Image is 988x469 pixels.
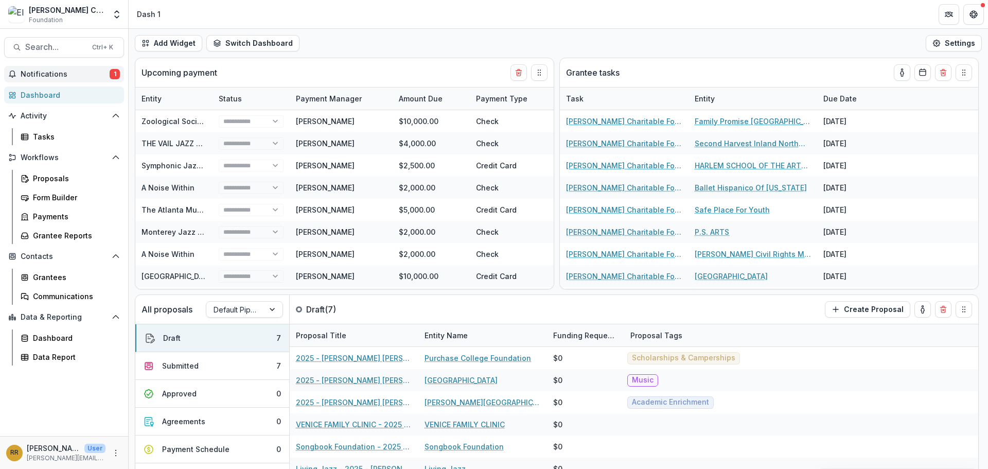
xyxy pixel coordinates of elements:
a: [PERSON_NAME] Charitable Foundation Progress Report [566,271,682,282]
div: Entity Name [418,330,474,341]
a: [PERSON_NAME] Charitable Foundation Progress Report [566,249,682,259]
button: Draft7 [135,324,289,352]
button: Calendar [914,64,931,81]
div: Check [470,132,547,154]
span: Music [632,376,654,385]
div: Task [560,88,689,110]
div: Proposal Title [290,324,418,346]
div: [DATE] [817,243,894,265]
button: Search... [4,37,124,58]
a: 2025 - [PERSON_NAME] [PERSON_NAME] Form [296,353,412,363]
button: Open entity switcher [110,4,124,25]
div: Grantees [33,272,116,283]
button: Open Contacts [4,248,124,265]
div: Data Report [33,352,116,362]
div: [DATE] [547,287,624,309]
div: Agreements [162,416,205,427]
button: Open Workflows [4,149,124,166]
div: Communications [33,291,116,302]
div: Payment Manager [290,88,393,110]
a: Dashboard [16,329,124,346]
a: [PERSON_NAME] Charitable Foundation Progress Report [566,116,682,127]
button: Get Help [963,4,984,25]
a: Second Harvest Inland Northwest [695,138,811,149]
div: Tasks [33,131,116,142]
div: 0 [276,444,281,455]
a: 2025 - [PERSON_NAME] [PERSON_NAME] Form [296,397,412,408]
div: Due Date [547,88,624,110]
div: $2,000.00 [393,243,470,265]
button: Partners [939,4,959,25]
a: Proposals [16,170,124,187]
div: Entity Name [418,324,547,346]
div: [DATE] [547,154,624,177]
div: $4,000.00 [393,132,470,154]
div: Draft [163,333,181,343]
button: toggle-assigned-to-me [894,64,910,81]
div: Ctrl + K [90,42,115,53]
a: HARLEM SCHOOL OF THE ARTS INC [695,160,811,171]
div: [DATE] [817,154,894,177]
p: Grantee tasks [566,66,620,79]
div: Task [560,93,590,104]
button: Delete card [935,64,951,81]
span: Contacts [21,252,108,261]
a: Grantee Reports [16,227,124,244]
button: Approved0 [135,380,289,408]
span: Activity [21,112,108,120]
a: Payments [16,208,124,225]
div: Credit Card [470,154,547,177]
div: [DATE] [817,287,894,309]
div: $0 [553,397,562,408]
a: Dashboard [4,86,124,103]
a: [PERSON_NAME][GEOGRAPHIC_DATA] Inc [425,397,541,408]
div: Amount Due [393,88,470,110]
div: [DATE] [547,132,624,154]
a: P.S. ARTS [695,227,729,237]
div: Payment Type [470,88,547,110]
div: $2,500.00 [393,154,470,177]
p: [PERSON_NAME][EMAIL_ADDRESS][DOMAIN_NAME] [27,454,105,463]
div: Due Date [817,88,894,110]
a: [PERSON_NAME] Charitable Foundation Progress Report [566,160,682,171]
div: Proposal Tags [624,324,753,346]
a: [PERSON_NAME] Charitable Foundation Progress Report [566,182,682,193]
a: Ballet Hispanico Of [US_STATE] [695,182,807,193]
a: [GEOGRAPHIC_DATA] [425,375,498,386]
p: Draft ( 7 ) [306,303,383,316]
button: Submitted7 [135,352,289,380]
span: Data & Reporting [21,313,108,322]
div: Dashboard [33,333,116,343]
a: Family Promise [GEOGRAPHIC_DATA] [695,116,811,127]
div: [DATE] [547,243,624,265]
div: Due Date [547,93,593,104]
div: Form Builder [33,192,116,203]
button: More [110,447,122,459]
a: Songbook Foundation - 2025 - [PERSON_NAME] [PERSON_NAME] Form [296,441,412,452]
div: 0 [276,388,281,399]
div: Credit Card [470,287,547,309]
button: Delete card [510,64,527,81]
div: Amount Due [393,93,449,104]
img: Ella Fitzgerald Charitable Foundation [8,6,25,23]
a: [PERSON_NAME] Charitable Foundation Progress Report [566,227,682,237]
div: [DATE] [547,221,624,243]
a: [PERSON_NAME] Charitable Foundation Progress Report [566,204,682,215]
span: Notifications [21,70,110,79]
a: [PERSON_NAME] Charitable Foundation Progress Report [566,138,682,149]
div: $0 [553,375,562,386]
div: $25,000.00 [393,287,470,309]
div: [DATE] [817,265,894,287]
button: Settings [926,35,982,51]
div: Proposal Title [290,330,352,341]
div: Payment Schedule [162,444,230,455]
div: 7 [276,360,281,371]
div: [DATE] [817,221,894,243]
div: $2,000.00 [393,221,470,243]
span: Scholarships & Camperships [632,354,735,362]
a: Communications [16,288,124,305]
div: Approved [162,388,197,399]
div: 0 [276,416,281,427]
